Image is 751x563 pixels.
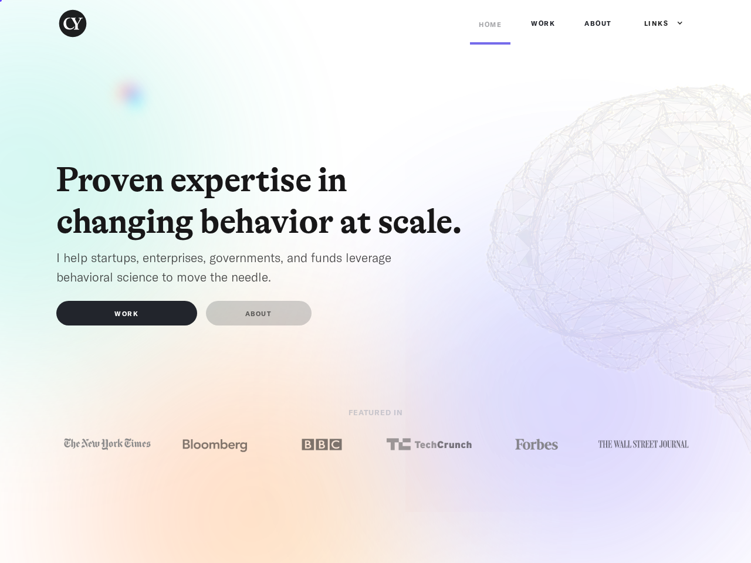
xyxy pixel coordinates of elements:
a: home [56,7,104,40]
a: Work [522,6,564,41]
p: I help startups, enterprises, governments, and funds leverage behavioral science to move the needle. [56,248,432,286]
a: ABOUT [206,301,312,325]
div: Links [632,6,684,41]
div: Links [644,18,669,29]
h1: Proven expertise in changing behavior at scale. [56,160,479,242]
p: FEATURED IN [229,405,522,425]
a: WORK [56,301,197,325]
a: Home [470,7,510,45]
a: ABOUT [576,6,621,41]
